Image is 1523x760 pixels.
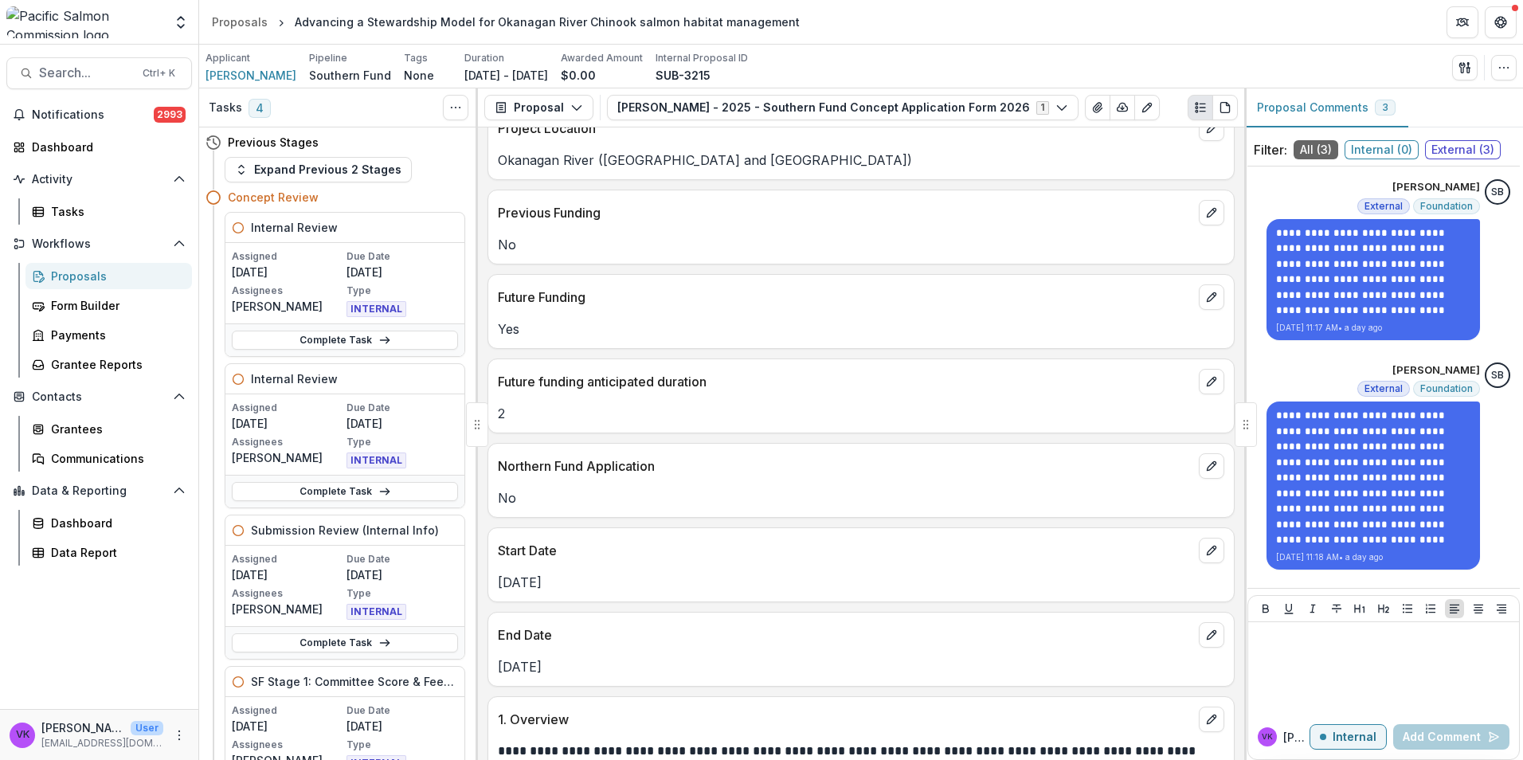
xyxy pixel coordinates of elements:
button: Open Workflows [6,231,192,257]
p: [DATE] [498,657,1224,676]
a: Payments [25,322,192,348]
p: [DATE] [346,415,458,432]
button: Notifications2993 [6,102,192,127]
span: Contacts [32,390,166,404]
p: Duration [464,51,504,65]
a: Grantee Reports [25,351,192,378]
span: Notifications [32,108,154,122]
a: Tasks [25,198,192,225]
p: Previous Funding [498,203,1192,222]
p: Assignees [232,435,343,449]
button: Add Comment [1393,724,1509,750]
p: [DATE] [232,264,343,280]
p: Southern Fund [309,67,391,84]
p: Start Date [498,541,1192,560]
span: External ( 3 ) [1425,140,1501,159]
p: No [498,235,1224,254]
p: Due Date [346,552,458,566]
button: Open Data & Reporting [6,478,192,503]
span: External [1364,383,1403,394]
a: Form Builder [25,292,192,319]
p: User [131,721,163,735]
a: [PERSON_NAME] [206,67,296,84]
button: edit [1199,453,1224,479]
p: Internal Proposal ID [656,51,748,65]
p: [PERSON_NAME] [1283,729,1310,746]
p: Assigned [232,249,343,264]
div: Advancing a Stewardship Model for Okanagan River Chinook salmon habitat management [295,14,800,30]
button: Partners [1447,6,1478,38]
button: More [170,726,189,745]
h5: SF Stage 1: Committee Score & Feedback [251,673,458,690]
h5: Internal Review [251,370,338,387]
h5: Internal Review [251,219,338,236]
span: Internal ( 0 ) [1345,140,1419,159]
p: Assignees [232,284,343,298]
div: Grantee Reports [51,356,179,373]
button: edit [1199,116,1224,141]
button: Align Right [1492,599,1511,618]
button: Toggle View Cancelled Tasks [443,95,468,120]
a: Complete Task [232,633,458,652]
button: Open entity switcher [170,6,192,38]
img: Pacific Salmon Commission logo [6,6,163,38]
p: [DATE] [346,718,458,735]
a: Data Report [25,539,192,566]
button: Bullet List [1398,599,1417,618]
p: $0.00 [561,67,596,84]
p: Type [346,738,458,752]
button: Plaintext view [1188,95,1213,120]
button: Italicize [1303,599,1322,618]
span: Foundation [1420,201,1473,212]
a: Proposals [206,10,274,33]
p: [EMAIL_ADDRESS][DOMAIN_NAME] [41,736,163,750]
button: edit [1199,200,1224,225]
p: [DATE] 11:17 AM • a day ago [1276,322,1470,334]
button: Open Activity [6,166,192,192]
button: Open Contacts [6,384,192,409]
button: Expand Previous 2 Stages [225,157,412,182]
div: Payments [51,327,179,343]
p: [DATE] [346,566,458,583]
div: Data Report [51,544,179,561]
a: Complete Task [232,331,458,350]
span: Activity [32,173,166,186]
p: [DATE] [498,573,1224,592]
p: Okanagan River ([GEOGRAPHIC_DATA] and [GEOGRAPHIC_DATA]) [498,151,1224,170]
p: Future Funding [498,288,1192,307]
a: Grantees [25,416,192,442]
p: Type [346,586,458,601]
p: Due Date [346,401,458,415]
a: Dashboard [25,510,192,536]
p: [PERSON_NAME] [232,601,343,617]
p: Due Date [346,249,458,264]
button: Underline [1279,599,1298,618]
button: edit [1199,622,1224,648]
div: Sascha Bendt [1491,187,1504,198]
p: Assignees [232,586,343,601]
button: edit [1199,369,1224,394]
div: Proposals [212,14,268,30]
p: [DATE] [232,718,343,735]
span: Search... [39,65,133,80]
p: [PERSON_NAME] [1392,362,1480,378]
button: Align Left [1445,599,1464,618]
p: Due Date [346,703,458,718]
span: 3 [1382,102,1388,113]
span: INTERNAL [346,301,406,317]
div: Dashboard [51,515,179,531]
p: Assigned [232,552,343,566]
p: [DATE] [232,415,343,432]
button: Ordered List [1421,599,1440,618]
button: Internal [1310,724,1387,750]
div: Tasks [51,203,179,220]
p: Northern Fund Application [498,456,1192,476]
div: Grantees [51,421,179,437]
div: Victor Keong [1262,733,1273,741]
button: Strike [1327,599,1346,618]
p: Assignees [232,738,343,752]
span: 2993 [154,107,186,123]
p: Future funding anticipated duration [498,372,1192,391]
div: Ctrl + K [139,65,178,82]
